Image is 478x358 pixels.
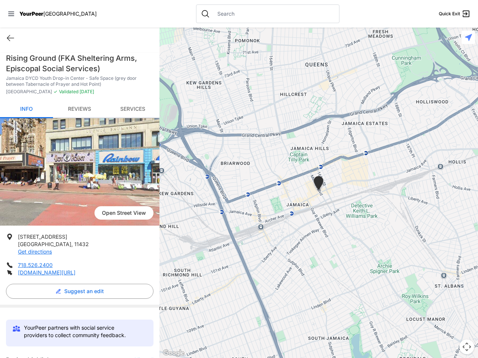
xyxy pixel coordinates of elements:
[6,284,153,299] button: Suggest an edit
[312,176,325,193] div: Jamaica DYCD Youth Drop-in Center - Safe Space (grey door between Tabernacle of Prayer and Hot Po...
[19,10,43,17] span: YourPeer
[439,11,460,17] span: Quick Exit
[439,9,471,18] a: Quick Exit
[106,101,159,118] a: Services
[94,206,153,220] span: Open Street View
[18,233,67,240] span: [STREET_ADDRESS]
[161,348,186,358] img: Google
[78,89,94,94] span: [DATE]
[161,348,186,358] a: Open this area in Google Maps (opens a new window)
[24,324,139,339] p: YourPeer partners with social service providers to collect community feedback.
[18,248,52,255] a: Get directions
[64,288,104,295] span: Suggest an edit
[6,75,153,87] p: Jamaica DYCD Youth Drop-in Center - Safe Space (grey door between Tabernacle of Prayer and Hot Po...
[71,241,73,247] span: ,
[53,89,58,95] span: ✓
[43,10,97,17] span: [GEOGRAPHIC_DATA]
[53,101,106,118] a: Reviews
[213,10,335,18] input: Search
[18,241,71,247] span: [GEOGRAPHIC_DATA]
[19,12,97,16] a: YourPeer[GEOGRAPHIC_DATA]
[74,241,89,247] span: 11432
[6,53,153,74] h1: Rising Ground (FKA Sheltering Arms, Episcopal Social Services)
[18,262,53,268] a: 718.526.2400
[6,89,52,95] span: [GEOGRAPHIC_DATA]
[59,89,78,94] span: Validated
[459,339,474,354] button: Map camera controls
[18,269,75,276] a: [DOMAIN_NAME][URL]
